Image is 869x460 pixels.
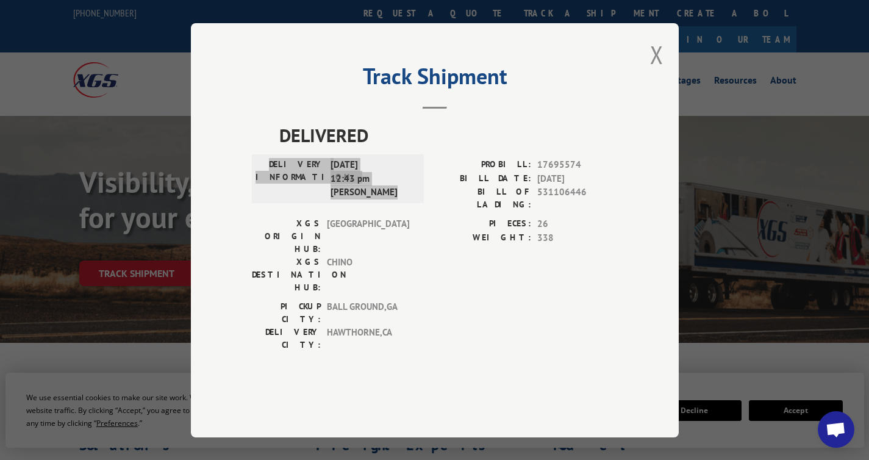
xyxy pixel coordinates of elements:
[537,231,618,245] span: 338
[252,326,321,351] label: DELIVERY CITY:
[435,171,531,185] label: BILL DATE:
[252,300,321,326] label: PICKUP CITY:
[650,38,663,71] button: Close modal
[537,158,618,172] span: 17695574
[818,411,854,448] div: Open chat
[435,185,531,211] label: BILL OF LADING:
[537,217,618,231] span: 26
[435,217,531,231] label: PIECES:
[435,231,531,245] label: WEIGHT:
[256,158,324,199] label: DELIVERY INFORMATION:
[252,256,321,294] label: XGS DESTINATION HUB:
[327,300,409,326] span: BALL GROUND , GA
[331,158,413,199] span: [DATE] 12:43 pm [PERSON_NAME]
[435,158,531,172] label: PROBILL:
[327,326,409,351] span: HAWTHORNE , CA
[537,171,618,185] span: [DATE]
[252,68,618,91] h2: Track Shipment
[279,121,618,149] span: DELIVERED
[327,217,409,256] span: [GEOGRAPHIC_DATA]
[537,185,618,211] span: 531106446
[252,217,321,256] label: XGS ORIGIN HUB:
[327,256,409,294] span: CHINO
